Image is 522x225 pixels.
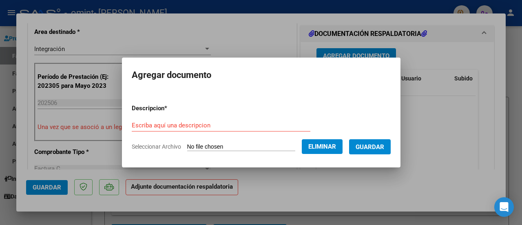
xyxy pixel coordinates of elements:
span: Guardar [356,143,384,151]
span: Seleccionar Archivo [132,143,181,150]
div: Open Intercom Messenger [494,197,514,217]
h2: Agregar documento [132,67,391,83]
span: Eliminar [308,143,336,150]
button: Eliminar [302,139,343,154]
p: Descripcion [132,104,210,113]
button: Guardar [349,139,391,154]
